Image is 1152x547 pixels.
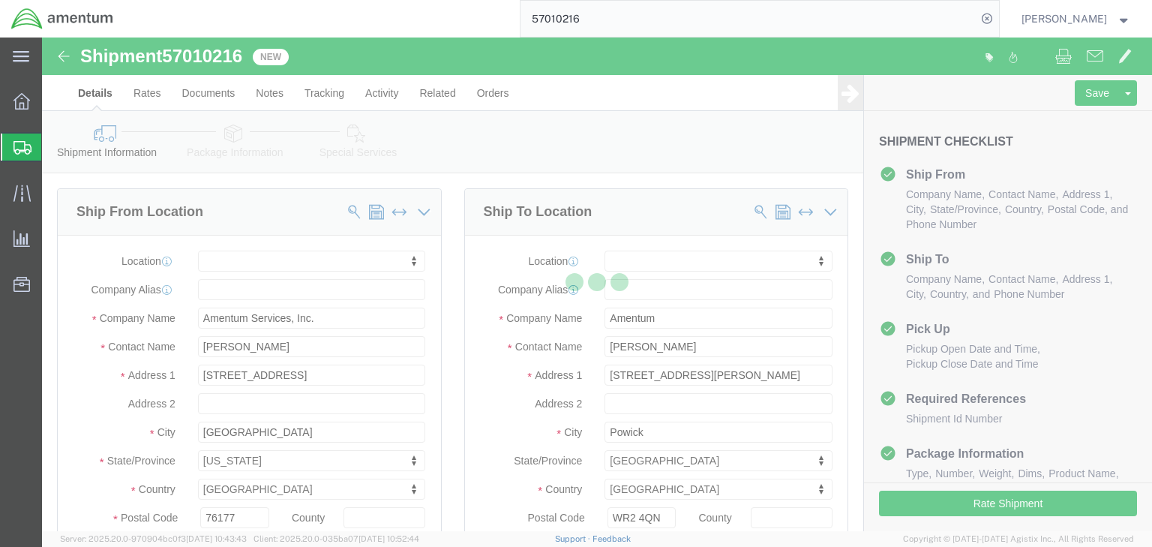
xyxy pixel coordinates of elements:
a: Support [555,534,592,543]
input: Search for shipment number, reference number [520,1,976,37]
span: [DATE] 10:52:44 [358,534,419,543]
span: Chris Haes [1021,11,1107,27]
span: Copyright © [DATE]-[DATE] Agistix Inc., All Rights Reserved [903,533,1134,545]
span: [DATE] 10:43:43 [186,534,247,543]
span: Client: 2025.20.0-035ba07 [253,534,419,543]
a: Feedback [592,534,631,543]
span: Server: 2025.20.0-970904bc0f3 [60,534,247,543]
img: logo [10,8,114,30]
button: [PERSON_NAME] [1021,10,1132,28]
